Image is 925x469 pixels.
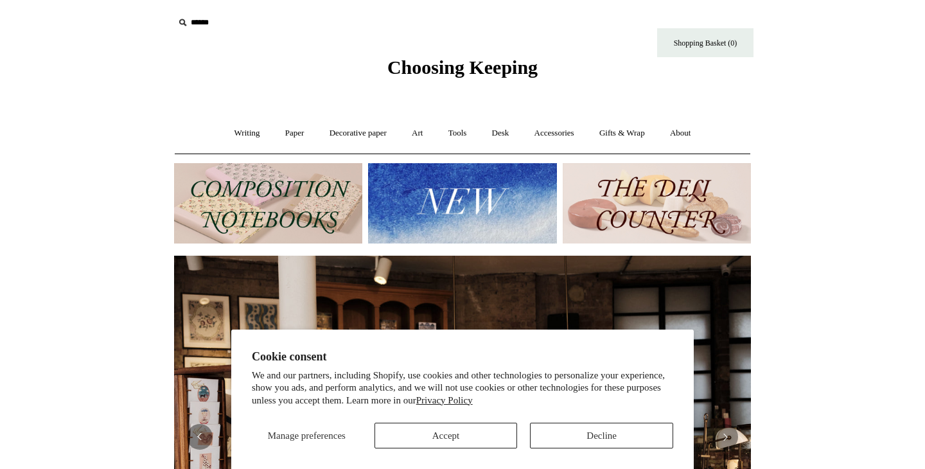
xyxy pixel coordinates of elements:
[252,350,673,364] h2: Cookie consent
[400,116,434,150] a: Art
[530,423,673,448] button: Decline
[268,430,346,441] span: Manage preferences
[252,369,673,407] p: We and our partners, including Shopify, use cookies and other technologies to personalize your ex...
[712,424,738,450] button: Next
[387,67,538,76] a: Choosing Keeping
[657,28,753,57] a: Shopping Basket (0)
[187,424,213,450] button: Previous
[588,116,656,150] a: Gifts & Wrap
[174,163,362,243] img: 202302 Composition ledgers.jpg__PID:69722ee6-fa44-49dd-a067-31375e5d54ec
[252,423,362,448] button: Manage preferences
[274,116,316,150] a: Paper
[416,395,473,405] a: Privacy Policy
[437,116,479,150] a: Tools
[318,116,398,150] a: Decorative paper
[374,423,518,448] button: Accept
[387,57,538,78] span: Choosing Keeping
[223,116,272,150] a: Writing
[480,116,521,150] a: Desk
[523,116,586,150] a: Accessories
[563,163,751,243] img: The Deli Counter
[658,116,703,150] a: About
[368,163,556,243] img: New.jpg__PID:f73bdf93-380a-4a35-bcfe-7823039498e1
